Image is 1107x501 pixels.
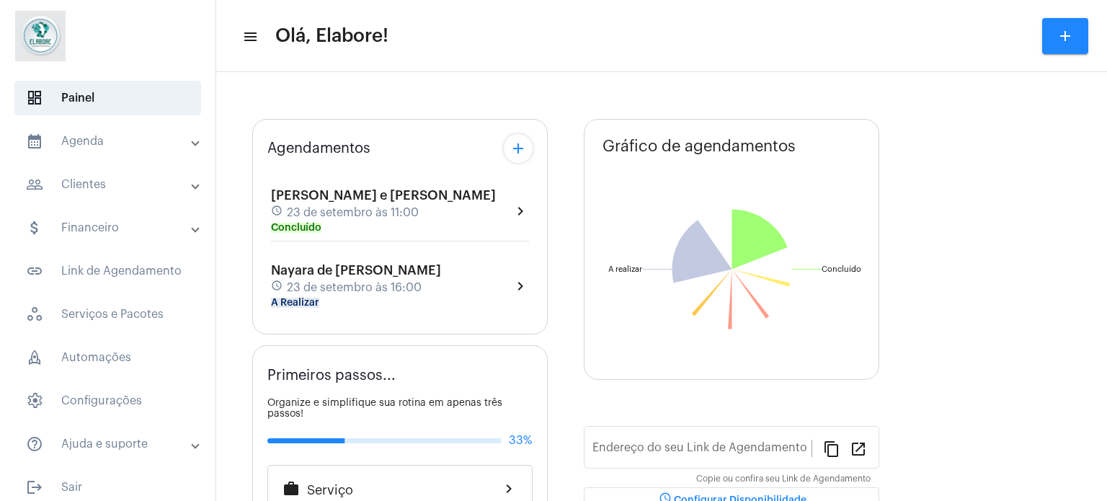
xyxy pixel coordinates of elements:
[850,440,867,457] mat-icon: open_in_new
[592,444,812,457] input: Link
[271,298,319,308] mat-chip: A Realizar
[26,262,43,280] mat-icon: sidenav icon
[26,176,192,193] mat-panel-title: Clientes
[307,483,353,497] span: Serviço
[14,383,201,418] span: Configurações
[822,265,861,273] text: Concluído
[9,210,215,245] mat-expansion-panel-header: sidenav iconFinanceiro
[242,28,257,45] mat-icon: sidenav icon
[14,340,201,375] span: Automações
[823,440,840,457] mat-icon: content_copy
[267,368,396,383] span: Primeiros passos...
[26,133,192,150] mat-panel-title: Agenda
[512,203,529,220] mat-icon: chevron_right
[9,427,215,461] mat-expansion-panel-header: sidenav iconAjuda e suporte
[26,306,43,323] span: sidenav icon
[603,138,796,155] span: Gráfico de agendamentos
[287,281,422,294] span: 23 de setembro às 16:00
[271,280,284,296] mat-icon: schedule
[696,474,871,484] mat-hint: Copie ou confira seu Link de Agendamento
[512,278,529,295] mat-icon: chevron_right
[271,264,441,277] span: Nayara de [PERSON_NAME]
[271,189,496,202] span: [PERSON_NAME] e [PERSON_NAME]
[12,7,69,65] img: 4c6856f8-84c7-1050-da6c-cc5081a5dbaf.jpg
[267,141,370,156] span: Agendamentos
[9,124,215,159] mat-expansion-panel-header: sidenav iconAgenda
[9,167,215,202] mat-expansion-panel-header: sidenav iconClientes
[509,434,533,447] span: 33%
[26,219,43,236] mat-icon: sidenav icon
[26,392,43,409] span: sidenav icon
[26,89,43,107] span: sidenav icon
[26,435,43,453] mat-icon: sidenav icon
[26,435,192,453] mat-panel-title: Ajuda e suporte
[608,265,642,273] text: A realizar
[1057,27,1074,45] mat-icon: add
[26,219,192,236] mat-panel-title: Financeiro
[26,349,43,366] span: sidenav icon
[275,25,388,48] span: Olá, Elabore!
[500,480,517,497] mat-icon: chevron_right
[26,479,43,496] mat-icon: sidenav icon
[26,133,43,150] mat-icon: sidenav icon
[26,176,43,193] mat-icon: sidenav icon
[283,480,300,497] mat-icon: work
[271,223,321,233] mat-chip: Concluído
[267,398,502,419] span: Organize e simplifique sua rotina em apenas três passos!
[271,205,284,221] mat-icon: schedule
[510,140,527,157] mat-icon: add
[14,81,201,115] span: Painel
[287,206,419,219] span: 23 de setembro às 11:00
[14,297,201,332] span: Serviços e Pacotes
[14,254,201,288] span: Link de Agendamento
